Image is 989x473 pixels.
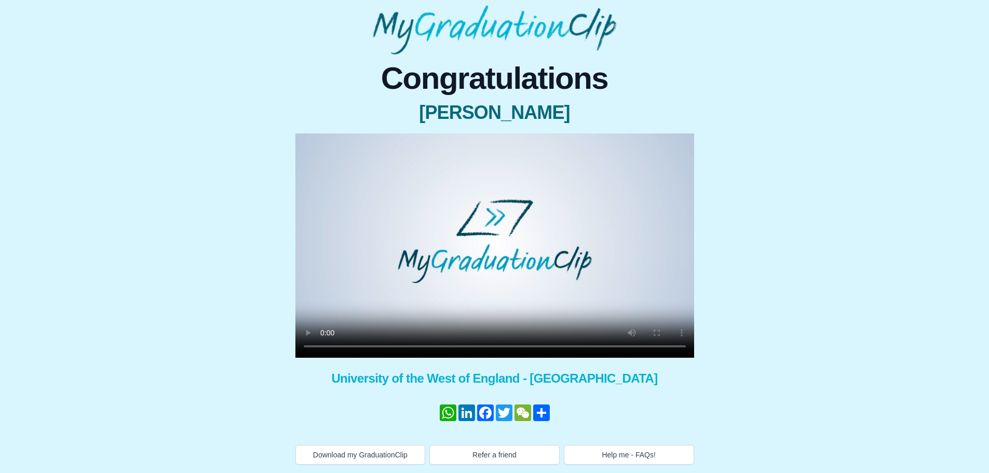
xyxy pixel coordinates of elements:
[495,404,513,421] a: Twitter
[439,404,457,421] a: WhatsApp
[295,63,694,94] span: Congratulations
[564,445,694,465] button: Help me - FAQs!
[295,370,694,387] span: University of the West of England - [GEOGRAPHIC_DATA]
[457,404,476,421] a: LinkedIn
[476,404,495,421] a: Facebook
[513,404,532,421] a: WeChat
[295,445,426,465] button: Download my GraduationClip
[532,404,551,421] a: Share
[429,445,560,465] button: Refer a friend
[295,102,694,123] span: [PERSON_NAME]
